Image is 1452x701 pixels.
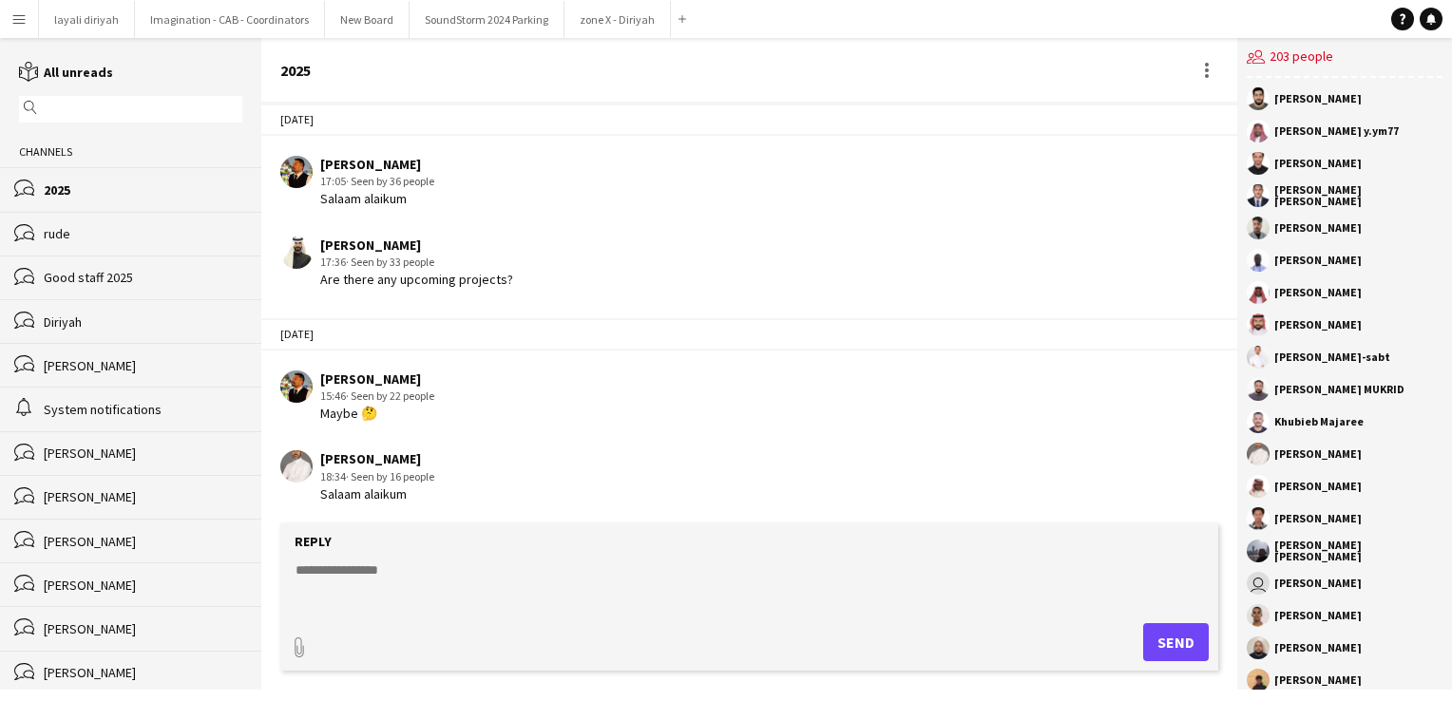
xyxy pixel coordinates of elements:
[39,1,135,38] button: layali diriyah
[44,225,242,242] div: rude
[346,388,434,403] span: · Seen by 22 people
[19,64,113,81] a: All unreads
[261,104,1237,136] div: [DATE]
[1274,540,1442,562] div: [PERSON_NAME] [PERSON_NAME]
[1274,184,1442,207] div: [PERSON_NAME] [PERSON_NAME]
[1274,351,1390,363] div: [PERSON_NAME]-sabt
[325,1,410,38] button: New Board
[1274,642,1362,654] div: [PERSON_NAME]
[1274,578,1362,589] div: [PERSON_NAME]
[44,357,242,374] div: [PERSON_NAME]
[135,1,325,38] button: Imagination - CAB - Coordinators
[1274,448,1362,460] div: [PERSON_NAME]
[1274,125,1399,137] div: [PERSON_NAME] y.ym77
[346,174,434,188] span: · Seen by 36 people
[1274,610,1362,621] div: [PERSON_NAME]
[1274,158,1362,169] div: [PERSON_NAME]
[320,237,513,254] div: [PERSON_NAME]
[1274,481,1362,492] div: [PERSON_NAME]
[320,405,434,422] div: Maybe 🤔
[320,156,434,173] div: [PERSON_NAME]
[44,313,242,331] div: Diriyah
[1274,255,1362,266] div: [PERSON_NAME]
[295,533,332,550] label: Reply
[44,664,242,681] div: [PERSON_NAME]
[1274,222,1362,234] div: [PERSON_NAME]
[44,181,242,199] div: 2025
[320,388,434,405] div: 15:46
[44,269,242,286] div: Good staff 2025
[1274,319,1362,331] div: [PERSON_NAME]
[320,450,434,467] div: [PERSON_NAME]
[564,1,671,38] button: zone X - Diriyah
[44,533,242,550] div: [PERSON_NAME]
[320,468,434,485] div: 18:34
[261,318,1237,350] div: [DATE]
[320,271,513,288] div: Are there any upcoming projects?
[1274,93,1362,104] div: [PERSON_NAME]
[320,370,434,388] div: [PERSON_NAME]
[320,485,434,502] div: Salaam alaikum
[44,620,242,637] div: [PERSON_NAME]
[44,401,242,418] div: System notifications
[1274,384,1404,395] div: [PERSON_NAME] MUKRID
[44,445,242,462] div: [PERSON_NAME]
[320,173,434,190] div: 17:05
[44,488,242,505] div: [PERSON_NAME]
[410,1,564,38] button: SoundStorm 2024 Parking
[1274,513,1362,524] div: [PERSON_NAME]
[44,577,242,594] div: [PERSON_NAME]
[346,255,434,269] span: · Seen by 33 people
[1274,287,1362,298] div: [PERSON_NAME]
[1274,674,1362,686] div: [PERSON_NAME]
[1247,38,1442,78] div: 203 people
[320,254,513,271] div: 17:36
[280,62,311,79] div: 2025
[320,190,434,207] div: Salaam alaikum
[1143,623,1209,661] button: Send
[346,469,434,483] span: · Seen by 16 people
[1274,416,1364,427] div: Khubieb Majaree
